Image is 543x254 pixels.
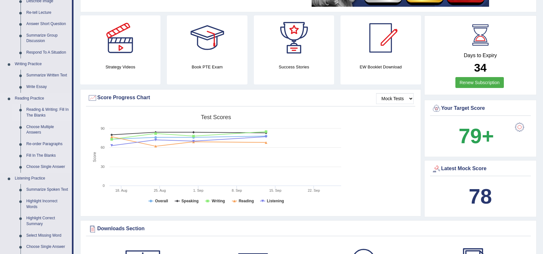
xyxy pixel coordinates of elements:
[212,199,225,203] tspan: Writing
[308,188,320,192] tspan: 22. Sep
[101,127,105,130] text: 90
[23,81,72,93] a: Write Essay
[269,188,281,192] tspan: 15. Sep
[167,64,247,70] h4: Book PTE Exam
[23,104,72,121] a: Reading & Writing: Fill In The Blanks
[23,230,72,241] a: Select Missing Word
[23,7,72,19] a: Re-tell Lecture
[239,199,254,203] tspan: Reading
[254,64,334,70] h4: Success Stories
[88,93,414,103] div: Score Progress Chart
[23,30,72,47] a: Summarize Group Discussion
[455,77,504,88] a: Renew Subscription
[193,188,203,192] tspan: 1. Sep
[154,188,166,192] tspan: 25. Aug
[232,188,242,192] tspan: 8. Sep
[23,70,72,81] a: Summarize Written Text
[340,64,421,70] h4: EW Booklet Download
[23,138,72,150] a: Re-order Paragraphs
[88,224,529,234] div: Downloads Section
[23,196,72,213] a: Highlight Incorrect Words
[23,121,72,138] a: Choose Multiple Answers
[469,185,492,208] b: 78
[155,199,168,203] tspan: Overall
[23,161,72,173] a: Choose Single Answer
[474,61,487,74] b: 34
[432,164,530,174] div: Latest Mock Score
[12,93,72,104] a: Reading Practice
[23,150,72,162] a: Fill In The Blanks
[103,184,105,188] text: 0
[459,124,494,148] b: 79+
[115,188,127,192] tspan: 18. Aug
[23,47,72,58] a: Respond To A Situation
[23,18,72,30] a: Answer Short Question
[12,58,72,70] a: Writing Practice
[23,241,72,253] a: Choose Single Answer
[101,145,105,149] text: 60
[12,173,72,184] a: Listening Practice
[92,152,97,162] tspan: Score
[201,114,231,120] tspan: Test scores
[267,199,284,203] tspan: Listening
[181,199,198,203] tspan: Speaking
[101,165,105,169] text: 30
[23,184,72,196] a: Summarize Spoken Text
[80,64,160,70] h4: Strategy Videos
[432,53,530,58] h4: Days to Expiry
[432,104,530,113] div: Your Target Score
[23,213,72,230] a: Highlight Correct Summary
